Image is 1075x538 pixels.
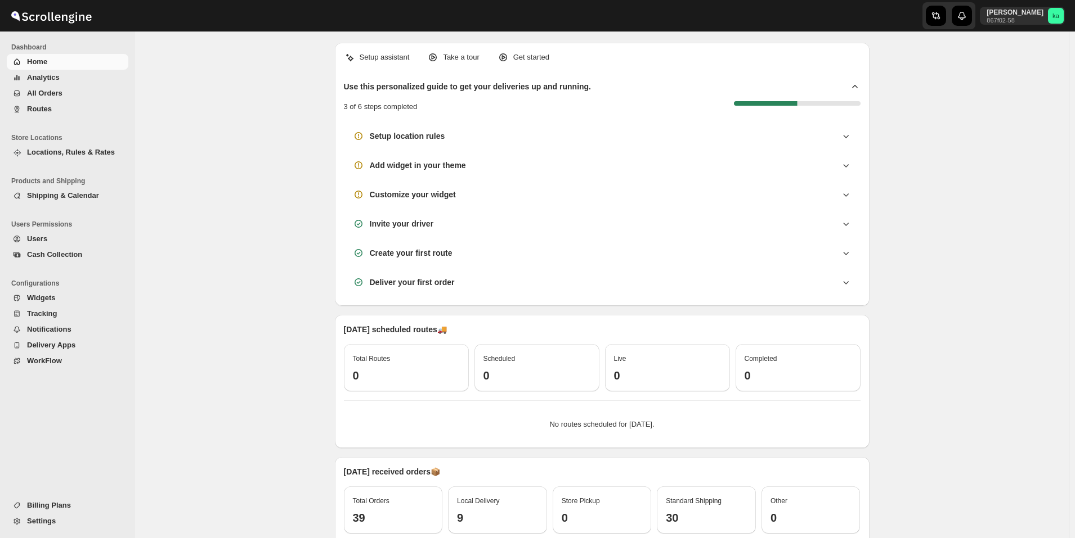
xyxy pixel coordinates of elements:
h2: Use this personalized guide to get your deliveries up and running. [344,81,592,92]
button: Tracking [7,306,128,322]
h3: 0 [745,369,852,382]
h3: Invite your driver [370,218,434,229]
h3: Add widget in your theme [370,160,466,171]
span: Scheduled [483,355,516,363]
span: Tracking [27,309,57,318]
h3: 30 [666,511,747,525]
img: ScrollEngine [9,2,93,30]
span: Total Routes [353,355,391,363]
button: Notifications [7,322,128,337]
span: Routes [27,105,52,113]
h3: 0 [562,511,643,525]
span: Home [27,57,47,66]
span: Store Pickup [562,497,600,505]
h3: Customize your widget [370,189,456,200]
button: Widgets [7,290,128,306]
h3: Setup location rules [370,130,445,142]
span: Live [614,355,626,363]
h3: 0 [771,511,852,525]
p: Get started [513,52,549,63]
span: Delivery Apps [27,341,75,349]
span: Locations, Rules & Rates [27,148,115,156]
span: Total Orders [353,497,389,505]
p: [DATE] scheduled routes 🚚 [344,324,861,335]
span: Shipping & Calendar [27,191,99,200]
p: No routes scheduled for [DATE]. [353,419,852,430]
h3: Deliver your first order [370,277,455,288]
button: Home [7,54,128,70]
button: Locations, Rules & Rates [7,144,128,160]
p: 867f02-58 [987,17,1043,24]
span: Settings [27,517,56,525]
span: Completed [745,355,777,363]
button: Cash Collection [7,247,128,263]
button: Billing Plans [7,498,128,513]
span: Widgets [27,293,55,302]
button: Users [7,231,128,247]
h3: 9 [457,511,538,525]
button: Routes [7,101,128,117]
text: ka [1052,12,1060,19]
button: WorkFlow [7,353,128,369]
span: Users Permissions [11,220,129,229]
h3: 0 [614,369,721,382]
button: User menu [980,7,1065,25]
span: Standard Shipping [666,497,722,505]
span: Analytics [27,73,60,82]
span: Other [771,497,787,505]
span: Products and Shipping [11,177,129,186]
p: [PERSON_NAME] [987,8,1043,17]
button: Analytics [7,70,128,85]
h3: 0 [483,369,590,382]
button: Settings [7,513,128,529]
span: All Orders [27,89,62,97]
span: Cash Collection [27,250,82,259]
span: Notifications [27,325,71,333]
p: Setup assistant [360,52,410,63]
p: [DATE] received orders 📦 [344,466,861,477]
span: Local Delivery [457,497,499,505]
span: WorkFlow [27,356,62,365]
p: Take a tour [443,52,479,63]
span: Billing Plans [27,501,71,509]
span: Dashboard [11,43,129,52]
p: 3 of 6 steps completed [344,101,418,112]
h3: Create your first route [370,247,453,259]
span: Users [27,234,47,243]
h3: 39 [353,511,434,525]
h3: 0 [353,369,460,382]
button: Delivery Apps [7,337,128,353]
button: Shipping & Calendar [7,188,128,204]
span: khaled alrashidi [1048,8,1064,24]
button: All Orders [7,85,128,101]
span: Configurations [11,279,129,288]
span: Store Locations [11,133,129,142]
